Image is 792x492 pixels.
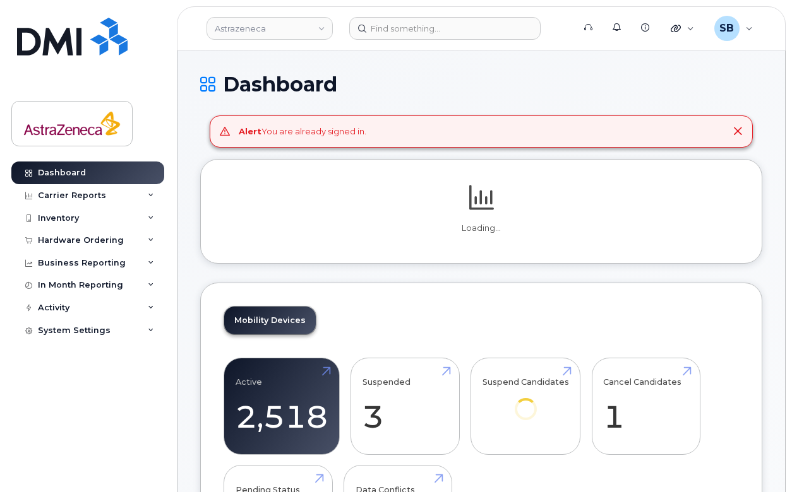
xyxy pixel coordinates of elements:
h1: Dashboard [200,73,762,95]
a: Cancel Candidates 1 [603,365,688,448]
a: Suspended 3 [363,365,448,448]
a: Suspend Candidates [483,365,569,437]
p: Loading... [224,223,739,234]
a: Mobility Devices [224,307,316,334]
a: Active 2,518 [236,365,328,448]
strong: Alert [239,126,261,136]
div: You are already signed in. [239,126,366,138]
